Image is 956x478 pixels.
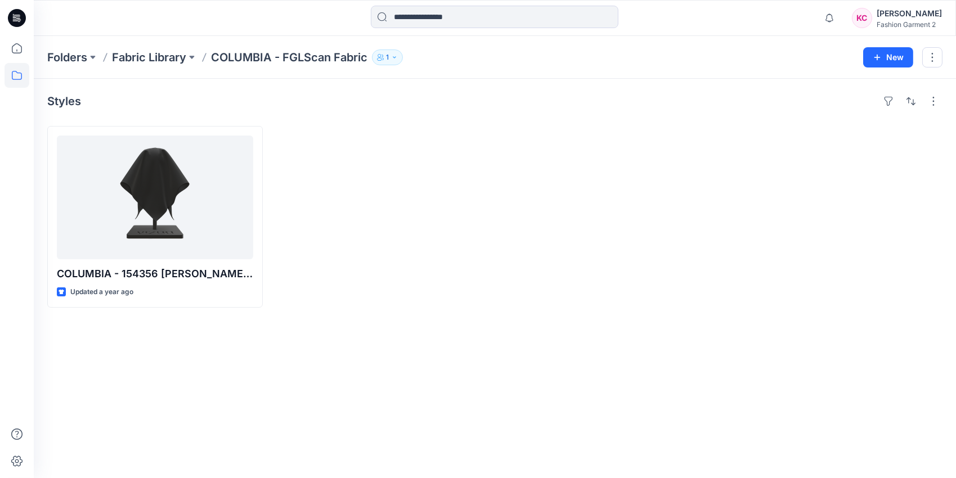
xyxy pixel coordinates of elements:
h4: Styles [47,94,81,108]
div: Fashion Garment 2 [877,20,942,29]
button: New [863,47,913,67]
div: KC [852,8,872,28]
a: COLUMBIA - 154356 Terry - 60 CTTN, 40 POLY - 250GSM [57,136,253,259]
button: 1 [372,49,403,65]
div: [PERSON_NAME] [877,7,942,20]
p: COLUMBIA - FGLScan Fabric [211,49,367,65]
a: Folders [47,49,87,65]
p: 1 [386,51,389,64]
p: COLUMBIA - 154356 [PERSON_NAME] - 60 CTTN, 40 POLY - 250GSM [57,266,253,282]
p: Updated a year ago [70,286,133,298]
a: Fabric Library [112,49,186,65]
